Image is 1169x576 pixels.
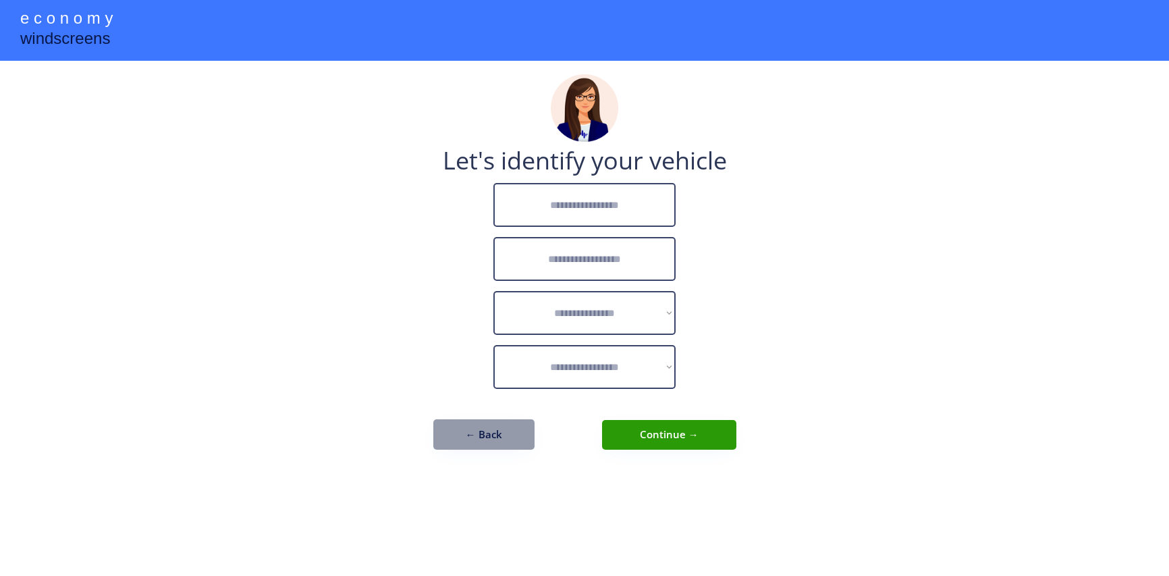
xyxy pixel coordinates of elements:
div: windscreens [20,27,110,53]
img: madeline.png [551,74,618,142]
iframe: Button to launch messaging window [1115,522,1158,565]
div: e c o n o m y [20,7,113,32]
div: Let's identify your vehicle [443,149,727,173]
button: ← Back [433,419,535,450]
button: Continue → [602,420,736,450]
